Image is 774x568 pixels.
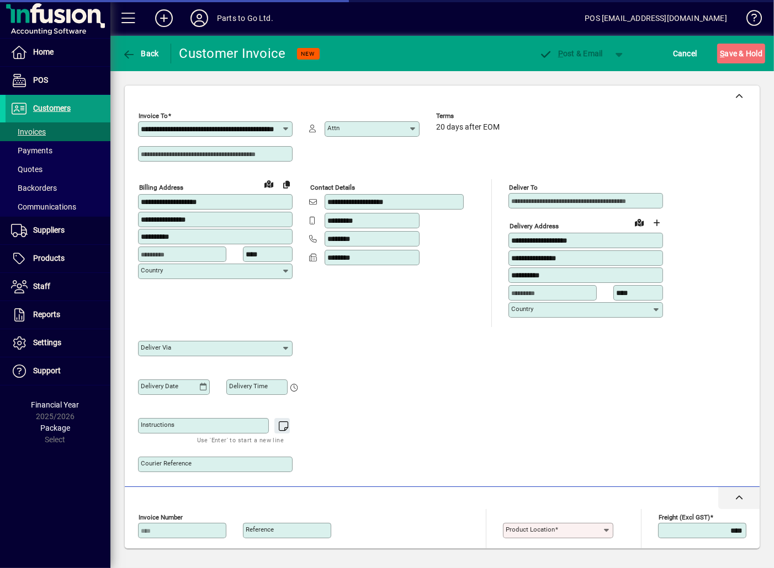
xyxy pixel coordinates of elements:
[717,44,765,63] button: Save & Hold
[141,459,192,467] mat-label: Courier Reference
[6,245,110,272] a: Products
[6,197,110,216] a: Communications
[33,76,48,84] span: POS
[179,45,286,62] div: Customer Invoice
[182,8,217,28] button: Profile
[301,50,315,57] span: NEW
[33,366,61,375] span: Support
[585,9,727,27] div: POS [EMAIL_ADDRESS][DOMAIN_NAME]
[511,305,533,313] mat-label: Country
[6,217,110,244] a: Suppliers
[670,44,700,63] button: Cancel
[506,526,555,533] mat-label: Product location
[33,104,71,112] span: Customers
[6,179,110,197] a: Backorders
[33,226,65,234] span: Suppliers
[509,184,538,191] mat-label: Deliver To
[40,424,70,432] span: Package
[436,123,500,132] span: 20 days after EOM
[6,122,110,141] a: Invoices
[720,45,762,62] span: ave & Hold
[141,344,171,351] mat-label: Deliver via
[11,165,43,174] span: Quotes
[141,382,178,390] mat-label: Delivery date
[110,44,171,63] app-page-header-button: Back
[33,310,60,319] span: Reports
[33,338,61,347] span: Settings
[11,146,52,155] span: Payments
[11,184,57,192] span: Backorders
[229,382,268,390] mat-label: Delivery time
[533,44,608,63] button: Post & Email
[648,214,666,232] button: Choose address
[6,141,110,160] a: Payments
[6,160,110,179] a: Quotes
[11,127,46,136] span: Invoices
[436,112,502,120] span: Terms
[539,49,603,58] span: ost & Email
[197,433,284,446] mat-hint: Use 'Enter' to start a new line
[278,175,295,193] button: Copy to Delivery address
[6,273,110,301] a: Staff
[119,44,162,63] button: Back
[146,8,182,28] button: Add
[6,301,110,329] a: Reports
[6,39,110,66] a: Home
[6,357,110,385] a: Support
[738,2,760,38] a: Knowledge Base
[122,49,159,58] span: Back
[141,266,163,274] mat-label: Country
[139,513,183,521] mat-label: Invoice number
[33,282,50,291] span: Staff
[31,400,79,409] span: Financial Year
[630,213,648,231] a: View on map
[6,329,110,357] a: Settings
[139,112,168,120] mat-label: Invoice To
[11,202,76,211] span: Communications
[246,526,274,533] mat-label: Reference
[327,124,340,132] mat-label: Attn
[558,49,563,58] span: P
[673,45,697,62] span: Cancel
[141,421,174,428] mat-label: Instructions
[33,47,54,56] span: Home
[260,175,278,192] a: View on map
[720,49,724,58] span: S
[33,254,65,262] span: Products
[659,513,710,521] mat-label: Freight (excl GST)
[217,9,273,27] div: Parts to Go Ltd.
[6,67,110,94] a: POS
